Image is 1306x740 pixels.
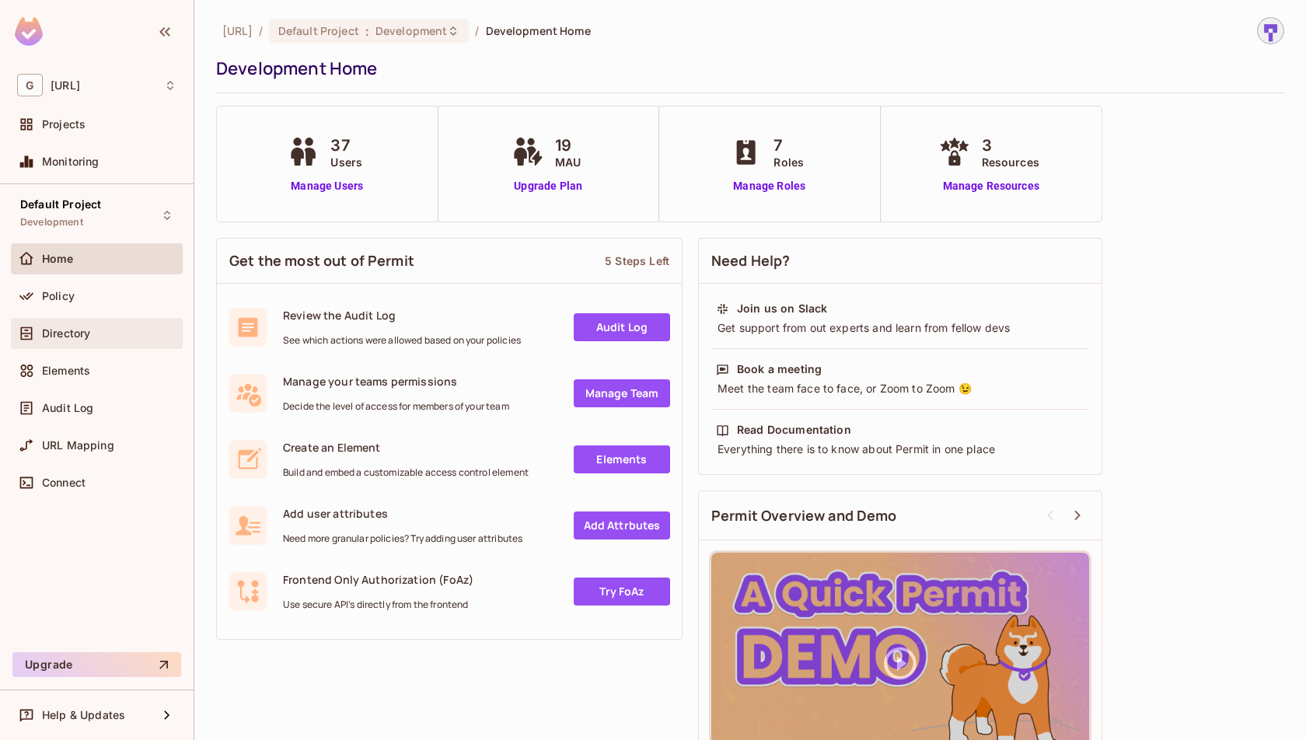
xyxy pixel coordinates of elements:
span: Workspace: genworx.ai [51,79,80,92]
a: Elements [574,445,670,473]
span: Elements [42,365,90,377]
span: Policy [42,290,75,302]
span: Get the most out of Permit [229,251,414,271]
span: Monitoring [42,155,100,168]
div: Book a meeting [737,361,822,377]
img: sharmila@genworx.ai [1258,18,1283,44]
span: Resources [982,154,1039,170]
a: Add Attrbutes [574,511,670,539]
span: Create an Element [283,440,529,455]
span: Projects [42,118,86,131]
span: 37 [330,134,362,157]
span: Review the Audit Log [283,308,521,323]
span: Users [330,154,362,170]
div: Development Home [216,57,1276,80]
span: 7 [773,134,804,157]
a: Manage Roles [727,178,812,194]
div: Read Documentation [737,422,851,438]
span: Connect [42,476,86,489]
div: Everything there is to know about Permit in one place [716,442,1084,457]
div: 5 Steps Left [605,253,669,268]
img: SReyMgAAAABJRU5ErkJggg== [15,17,43,46]
span: Directory [42,327,90,340]
a: Manage Team [574,379,670,407]
span: the active workspace [222,23,253,38]
span: MAU [555,154,581,170]
span: Home [42,253,74,265]
span: 19 [555,134,581,157]
span: Roles [773,154,804,170]
a: Manage Users [284,178,370,194]
span: G [17,74,43,96]
span: : [365,25,370,37]
a: Try FoAz [574,578,670,606]
div: Join us on Slack [737,301,827,316]
span: Default Project [20,198,101,211]
span: Manage your teams permissions [283,374,509,389]
span: Need more granular policies? Try adding user attributes [283,532,522,545]
a: Audit Log [574,313,670,341]
a: Manage Resources [935,178,1047,194]
button: Upgrade [12,652,181,677]
li: / [259,23,263,38]
a: Upgrade Plan [508,178,588,194]
span: See which actions were allowed based on your policies [283,334,521,347]
span: Development Home [486,23,591,38]
span: Permit Overview and Demo [711,506,897,525]
span: Build and embed a customizable access control element [283,466,529,479]
li: / [475,23,479,38]
span: Development [20,216,83,229]
span: Decide the level of access for members of your team [283,400,509,413]
span: Use secure API's directly from the frontend [283,599,473,611]
div: Meet the team face to face, or Zoom to Zoom 😉 [716,381,1084,396]
span: Audit Log [42,402,93,414]
span: Add user attributes [283,506,522,521]
span: Development [375,23,447,38]
span: Help & Updates [42,709,125,721]
span: URL Mapping [42,439,114,452]
span: Frontend Only Authorization (FoAz) [283,572,473,587]
div: Get support from out experts and learn from fellow devs [716,320,1084,336]
span: Need Help? [711,251,791,271]
span: 3 [982,134,1039,157]
span: Default Project [278,23,359,38]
